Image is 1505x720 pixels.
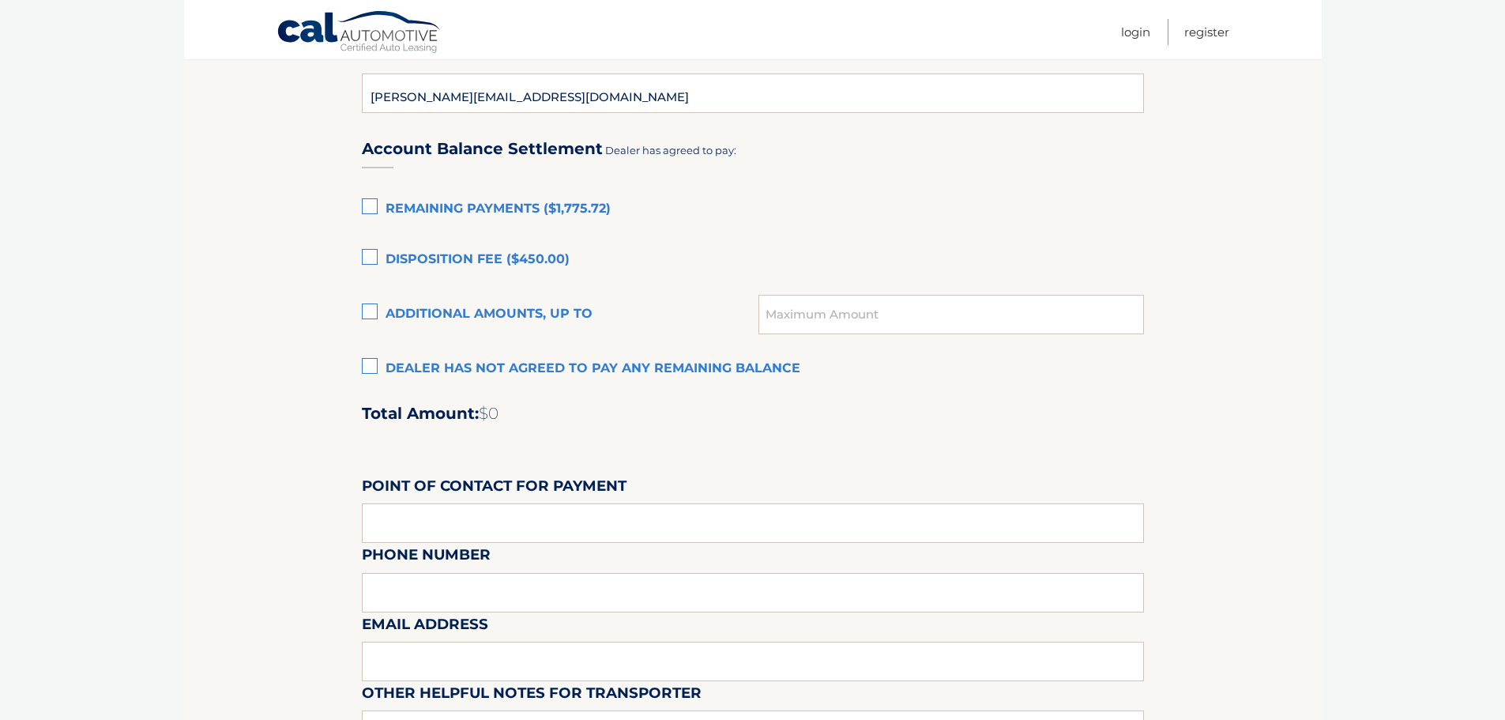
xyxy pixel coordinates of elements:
[758,295,1143,334] input: Maximum Amount
[1184,19,1229,45] a: Register
[479,404,499,423] span: $0
[362,299,759,330] label: Additional amounts, up to
[362,194,1144,225] label: Remaining Payments ($1,775.72)
[362,353,1144,385] label: Dealer has not agreed to pay any remaining balance
[362,244,1144,276] label: Disposition Fee ($450.00)
[277,10,442,56] a: Cal Automotive
[605,144,736,156] span: Dealer has agreed to pay:
[362,613,488,642] label: Email Address
[362,681,702,711] label: Other helpful notes for transporter
[362,474,626,503] label: Point of Contact for Payment
[362,139,603,159] h3: Account Balance Settlement
[1121,19,1150,45] a: Login
[362,404,1144,424] h2: Total Amount:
